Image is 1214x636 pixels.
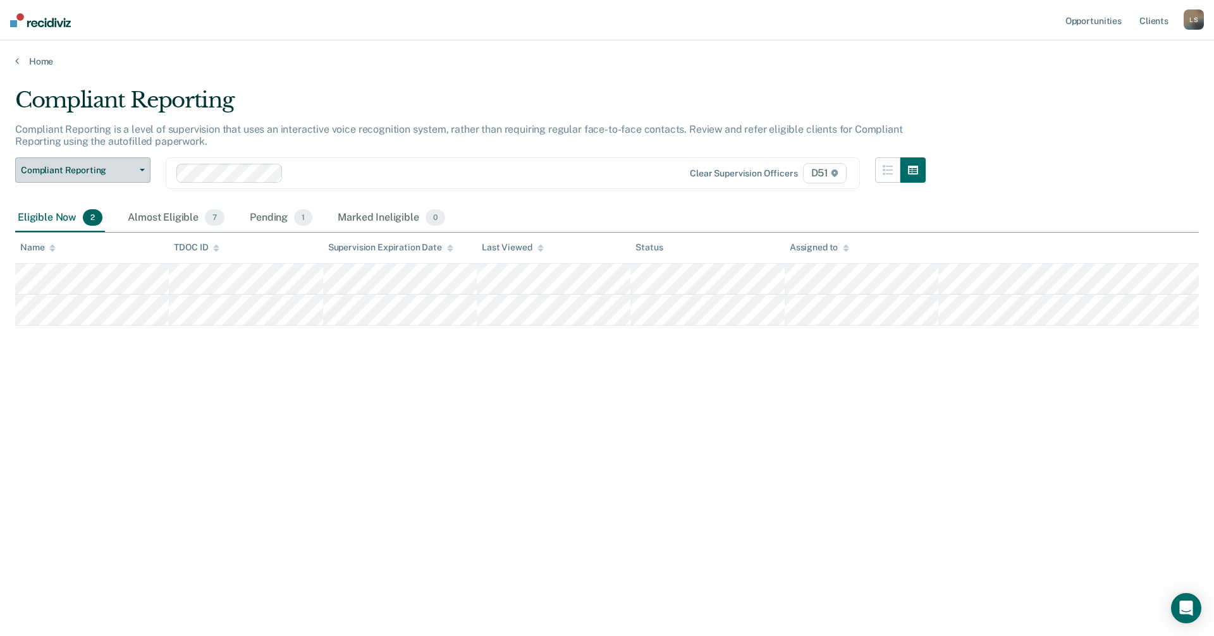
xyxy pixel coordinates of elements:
div: Status [635,242,663,253]
div: Assigned to [790,242,849,253]
span: Compliant Reporting [21,165,135,176]
div: Pending1 [247,204,315,232]
div: Marked Ineligible0 [335,204,448,232]
div: Clear supervision officers [690,168,797,179]
span: 2 [83,209,102,226]
div: Supervision Expiration Date [328,242,453,253]
div: Open Intercom Messenger [1171,593,1201,623]
button: LS [1184,9,1204,30]
span: 1 [294,209,312,226]
img: Recidiviz [10,13,71,27]
div: Eligible Now2 [15,204,105,232]
button: Compliant Reporting [15,157,150,183]
div: Compliant Reporting [15,87,926,123]
div: Name [20,242,56,253]
span: 7 [205,209,224,226]
div: Last Viewed [482,242,543,253]
span: D51 [803,163,847,183]
span: 0 [426,209,445,226]
p: Compliant Reporting is a level of supervision that uses an interactive voice recognition system, ... [15,123,902,147]
div: L S [1184,9,1204,30]
div: Almost Eligible7 [125,204,227,232]
a: Home [15,56,1199,67]
div: TDOC ID [174,242,219,253]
